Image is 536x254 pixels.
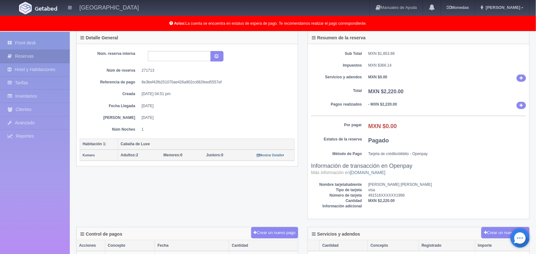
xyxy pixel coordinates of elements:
[311,170,385,175] small: Más información en
[229,240,298,251] th: Cantidad
[311,75,362,80] dt: Servicios y adendos
[368,182,526,187] dd: [PERSON_NAME] [PERSON_NAME]
[368,187,526,193] dd: visa
[83,153,95,157] small: Kumaru
[142,127,290,132] dd: 1
[84,103,135,109] dt: Fecha Llegada
[311,193,362,198] dt: Número de tarjeta
[83,142,106,146] b: Habitación 1:
[419,240,475,251] th: Registrado
[312,36,366,40] h4: Resumen de la reserva
[80,36,118,40] h4: Detalle General
[311,88,362,94] dt: Total
[447,5,469,10] b: Monedas
[311,122,362,128] dt: Por pagar
[311,51,362,56] dt: Sub Total
[84,127,135,132] dt: Núm Noches
[142,91,290,97] dd: [DATE] 04:51 pm
[105,240,155,251] th: Concepto
[142,80,290,85] dd: 8e3bef42fb251070ae426a902cc682feed5557ef
[80,232,122,237] h4: Control de pagos
[142,115,290,120] dd: [DATE]
[311,151,362,157] dt: Método de Pago
[481,227,530,239] button: Crear un nuevo cargo
[251,227,298,239] button: Crear un nuevo pago
[311,204,362,209] dt: Información adicional
[164,153,180,157] strong: Menores:
[77,240,105,251] th: Acciones
[142,103,290,109] dd: [DATE]
[79,3,139,11] h4: [GEOGRAPHIC_DATA]
[84,51,135,56] dt: Núm. reserva interna
[142,68,290,73] dd: 271713
[311,63,362,68] dt: Impuestos
[320,240,368,251] th: Cantidad
[118,139,295,150] th: Cabaña de Luxe
[368,102,397,107] b: - MXN $2,220.00
[368,151,526,157] dd: Tarjeta de crédito/débito - Openpay
[19,2,32,14] img: Getabed
[84,80,135,85] dt: Referencia de pago
[368,193,526,198] dd: 481516XXXXXX1998
[311,137,362,142] dt: Estatus de la reserva
[121,153,136,157] strong: Adultos:
[484,5,520,10] span: [PERSON_NAME]
[155,240,229,251] th: Fecha
[475,240,529,251] th: Importe
[312,232,360,237] h4: Servicios y adendos
[206,153,224,157] span: 0
[368,137,389,144] b: Pagado
[368,63,526,68] dd: MXN $366.14
[368,199,395,203] b: MXN $2,220.00
[311,198,362,204] dt: Cantidad
[121,153,138,157] span: 2
[368,89,404,94] b: MXN $2,220.00
[311,102,362,107] dt: Pagos realizados
[311,187,362,193] dt: Tipo de tarjeta
[368,240,419,251] th: Concepto
[174,21,185,26] b: Aviso:
[84,115,135,120] dt: [PERSON_NAME]
[311,182,362,187] dt: Nombre tarjetahabiente
[35,6,57,11] img: Getabed
[257,153,284,157] small: Mostrar Detalle
[257,153,284,157] a: Mostrar Detalle
[84,68,135,73] dt: Núm de reserva
[206,153,221,157] strong: Juniors:
[368,123,397,129] b: MXN $0.00
[350,170,385,175] a: [DOMAIN_NAME]
[84,91,135,97] dt: Creada
[368,51,526,56] dd: MXN $1,853.86
[311,163,526,176] h3: Información de transacción en Openpay
[368,75,387,79] b: MXN $0.00
[164,153,183,157] span: 0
